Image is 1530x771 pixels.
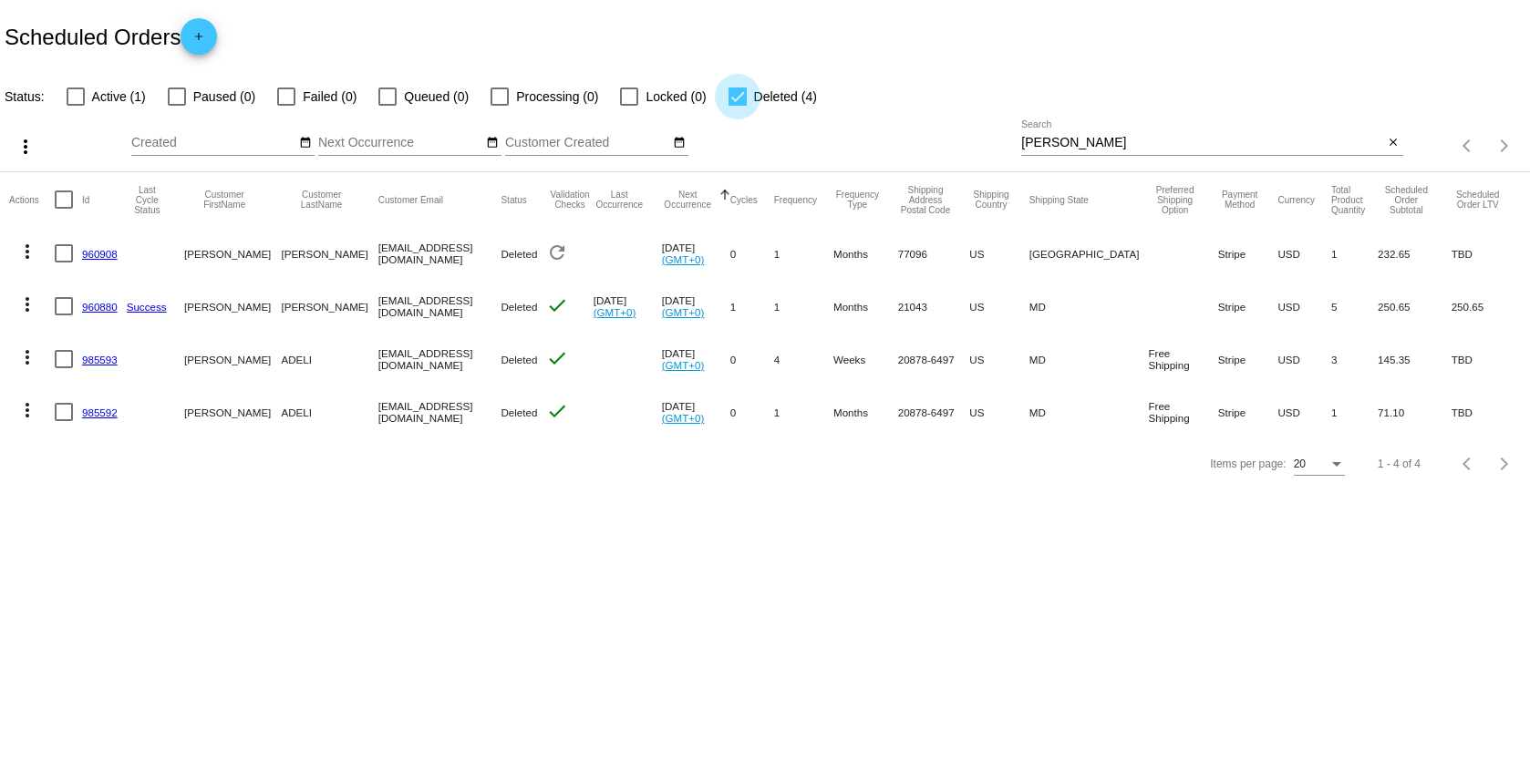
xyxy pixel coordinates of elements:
button: Change sorting for Id [82,194,89,205]
a: 960908 [82,248,118,260]
mat-cell: 250.65 [1378,280,1452,333]
button: Clear [1384,134,1403,153]
button: Change sorting for PaymentMethod.Type [1218,190,1262,210]
mat-cell: Free Shipping [1148,333,1217,385]
mat-cell: [DATE] [662,280,730,333]
input: Created [131,136,295,150]
a: 985592 [82,406,118,418]
mat-cell: 5 [1331,280,1378,333]
mat-cell: 1 [774,227,833,280]
mat-cell: [PERSON_NAME] [184,227,281,280]
span: Status: [5,89,45,104]
mat-icon: date_range [486,136,499,150]
mat-cell: 77096 [898,227,970,280]
mat-cell: MD [1029,280,1149,333]
mat-cell: [GEOGRAPHIC_DATA] [1029,227,1149,280]
mat-cell: 1 [730,280,774,333]
mat-cell: TBD [1452,385,1521,438]
mat-cell: 21043 [898,280,970,333]
button: Change sorting for CustomerEmail [378,194,443,205]
mat-cell: Months [833,227,898,280]
mat-cell: [EMAIL_ADDRESS][DOMAIN_NAME] [378,385,501,438]
mat-cell: ADELI [281,333,377,385]
mat-cell: USD [1277,333,1331,385]
mat-cell: TBD [1452,333,1521,385]
mat-cell: 1 [1331,385,1378,438]
button: Change sorting for FrequencyType [833,190,882,210]
mat-cell: Months [833,385,898,438]
mat-cell: 1 [774,385,833,438]
button: Change sorting for Frequency [774,194,817,205]
mat-icon: refresh [546,242,568,263]
div: 1 - 4 of 4 [1378,457,1421,470]
mat-icon: date_range [673,136,686,150]
button: Change sorting for LastProcessingCycleId [127,185,168,215]
mat-cell: US [969,227,1029,280]
button: Change sorting for LifetimeValue [1452,190,1504,210]
mat-cell: 250.65 [1452,280,1521,333]
mat-cell: [DATE] [594,280,662,333]
mat-cell: 20878-6497 [898,385,970,438]
mat-cell: ADELI [281,385,377,438]
mat-cell: Weeks [833,333,898,385]
mat-select: Items per page: [1294,458,1345,471]
a: (GMT+0) [662,359,705,371]
mat-cell: USD [1277,280,1331,333]
button: Change sorting for CustomerLastName [281,190,361,210]
mat-icon: add [188,30,210,52]
mat-cell: [PERSON_NAME] [281,227,377,280]
mat-cell: [EMAIL_ADDRESS][DOMAIN_NAME] [378,227,501,280]
mat-cell: TBD [1452,227,1521,280]
mat-cell: 145.35 [1378,333,1452,385]
mat-cell: Free Shipping [1148,385,1217,438]
mat-header-cell: Total Product Quantity [1331,172,1378,227]
mat-cell: Stripe [1218,227,1278,280]
button: Change sorting for LastOccurrenceUtc [594,190,646,210]
mat-cell: USD [1277,227,1331,280]
mat-cell: 232.65 [1378,227,1452,280]
mat-cell: US [969,385,1029,438]
input: Next Occurrence [318,136,482,150]
button: Next page [1486,446,1523,482]
mat-header-cell: Actions [9,172,55,227]
a: Success [127,301,167,313]
button: Previous page [1450,128,1486,164]
mat-cell: MD [1029,333,1149,385]
span: 20 [1294,457,1306,470]
a: (GMT+0) [662,412,705,424]
input: Search [1021,136,1383,150]
mat-cell: Stripe [1218,333,1278,385]
button: Change sorting for Subtotal [1378,185,1435,215]
button: Change sorting for CurrencyIso [1277,194,1315,205]
mat-icon: more_vert [16,346,38,368]
a: (GMT+0) [594,306,636,318]
input: Customer Created [505,136,669,150]
mat-cell: Stripe [1218,280,1278,333]
mat-cell: 3 [1331,333,1378,385]
span: Queued (0) [404,86,469,108]
mat-cell: [DATE] [662,333,730,385]
mat-cell: Stripe [1218,385,1278,438]
mat-icon: more_vert [16,241,38,262]
mat-cell: USD [1277,385,1331,438]
mat-cell: [DATE] [662,385,730,438]
button: Change sorting for PreferredShippingOption [1148,185,1201,215]
button: Change sorting for NextOccurrenceUtc [662,190,714,210]
mat-cell: [EMAIL_ADDRESS][DOMAIN_NAME] [378,280,501,333]
button: Next page [1486,128,1523,164]
mat-cell: [PERSON_NAME] [184,333,281,385]
mat-cell: Months [833,280,898,333]
mat-cell: [EMAIL_ADDRESS][DOMAIN_NAME] [378,333,501,385]
mat-icon: check [546,400,568,422]
mat-cell: 4 [774,333,833,385]
mat-icon: close [1387,136,1400,150]
button: Previous page [1450,446,1486,482]
mat-cell: 0 [730,333,774,385]
span: Deleted [501,406,537,418]
h2: Scheduled Orders [5,18,217,55]
button: Change sorting for ShippingPostcode [898,185,954,215]
mat-cell: [PERSON_NAME] [281,280,377,333]
a: 960880 [82,301,118,313]
span: Deleted [501,354,537,365]
mat-cell: 20878-6497 [898,333,970,385]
